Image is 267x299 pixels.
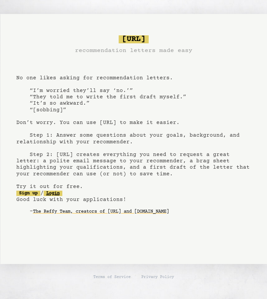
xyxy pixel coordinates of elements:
div: - [30,208,251,215]
a: Login [44,191,62,196]
a: Privacy Policy [141,275,174,280]
pre: No one likes asking for recommendation letters. “I’m worried they’ll say ‘no.’” “They told me to ... [16,33,251,228]
a: Terms of Service [93,275,131,280]
a: Sign up [16,191,40,196]
a: The Reffy Team, creators of [URL] and [DOMAIN_NAME] [33,206,169,217]
h3: recommendation letters made easy [75,46,192,55]
span: [URL] [119,35,149,43]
